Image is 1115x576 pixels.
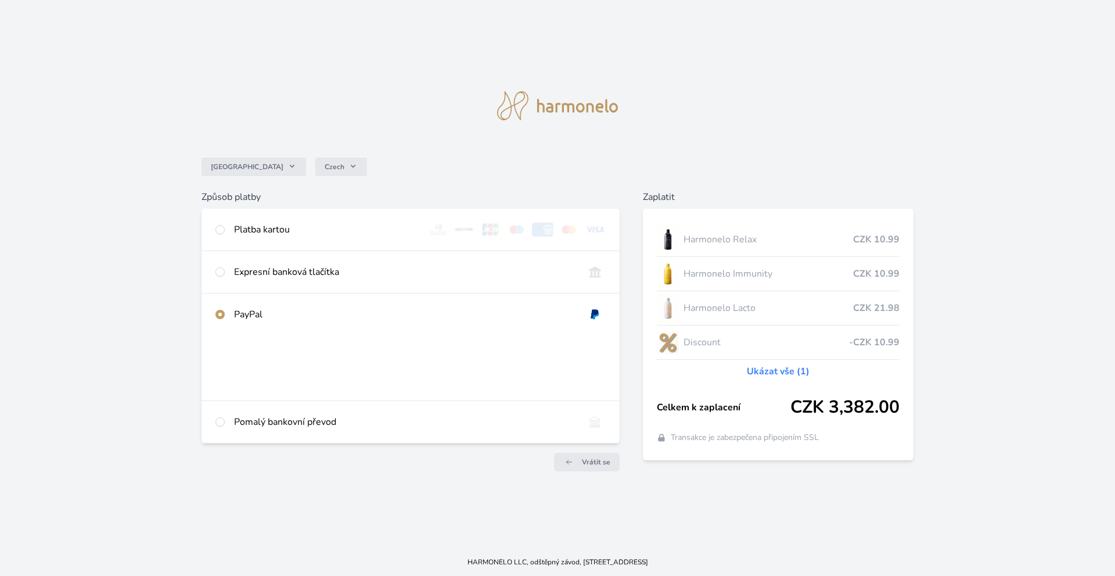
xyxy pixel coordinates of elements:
[684,301,854,315] span: Harmonelo Lacto
[427,223,449,237] img: diners.svg
[234,223,419,237] div: Platba kartou
[643,190,914,204] h6: Zaplatit
[584,223,606,237] img: visa.svg
[506,223,527,237] img: maestro.svg
[849,335,900,349] span: -CZK 10.99
[657,294,679,323] img: CLEAN_LACTO_se_stinem_x-hi-lo.jpg
[684,335,850,349] span: Discount
[202,190,620,204] h6: Způsob platby
[584,307,606,321] img: paypal.svg
[584,265,606,279] img: onlineBanking_CZ.svg
[558,223,580,237] img: mc.svg
[234,415,575,429] div: Pomalý bankovní převod
[657,259,679,288] img: IMMUNITY_se_stinem_x-lo.jpg
[657,225,679,254] img: CLEAN_RELAX_se_stinem_x-lo.jpg
[853,301,900,315] span: CZK 21.98
[234,265,575,279] div: Expresní banková tlačítka
[315,158,367,176] button: Czech
[671,432,819,443] span: Transakce je zabezpečena připojením SSL
[747,364,810,378] a: Ukázat vše (1)
[211,162,283,171] span: [GEOGRAPHIC_DATA]
[684,267,854,281] span: Harmonelo Immunity
[480,223,501,237] img: jcb.svg
[497,91,618,120] img: logo.svg
[202,158,306,176] button: [GEOGRAPHIC_DATA]
[215,349,606,377] iframe: PayPal-paypal
[554,453,620,471] a: Vrátit se
[790,397,900,418] span: CZK 3,382.00
[853,232,900,246] span: CZK 10.99
[584,415,606,429] img: bankTransfer_IBAN.svg
[532,223,553,237] img: amex.svg
[657,328,679,357] img: discount-lo.png
[325,162,344,171] span: Czech
[454,223,475,237] img: discover.svg
[582,457,610,467] span: Vrátit se
[684,232,854,246] span: Harmonelo Relax
[657,400,791,414] span: Celkem k zaplacení
[234,307,575,321] div: PayPal
[853,267,900,281] span: CZK 10.99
